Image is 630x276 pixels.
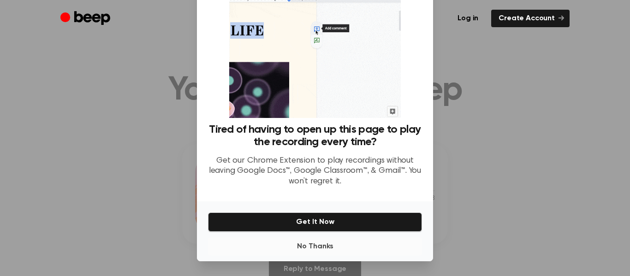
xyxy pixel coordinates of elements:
[450,10,486,27] a: Log in
[208,156,422,187] p: Get our Chrome Extension to play recordings without leaving Google Docs™, Google Classroom™, & Gm...
[208,237,422,256] button: No Thanks
[208,123,422,148] h3: Tired of having to open up this page to play the recording every time?
[491,10,570,27] a: Create Account
[208,212,422,232] button: Get It Now
[60,10,113,28] a: Beep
